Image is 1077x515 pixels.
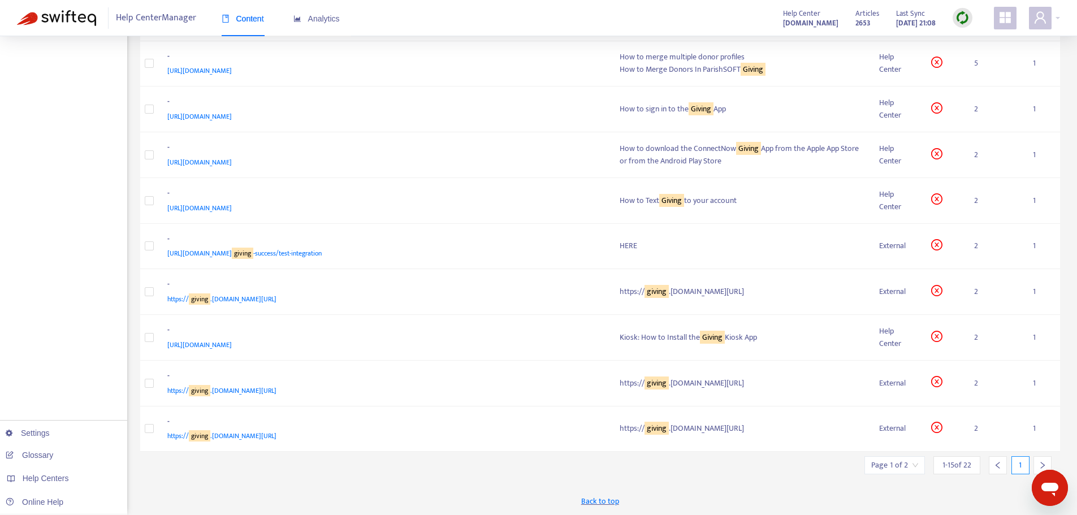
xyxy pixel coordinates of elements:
span: https:// .[DOMAIN_NAME][URL] [167,293,276,305]
div: - [167,50,598,65]
sqkw: giving [645,422,669,435]
span: left [994,461,1002,469]
span: Help Centers [23,474,69,483]
span: close-circle [931,102,942,114]
sqkw: giving [189,385,210,396]
span: [URL][DOMAIN_NAME] [167,111,232,122]
td: 2 [965,315,1024,361]
div: HERE [620,240,862,252]
td: 1 [1024,315,1060,361]
td: 1 [1024,132,1060,178]
div: - [167,96,598,110]
strong: [DATE] 21:08 [896,17,936,29]
iframe: Button to launch messaging window [1032,470,1068,506]
span: close-circle [931,285,942,296]
span: close-circle [931,193,942,205]
span: close-circle [931,148,942,159]
strong: [DOMAIN_NAME] [783,17,838,29]
span: close-circle [931,239,942,250]
td: 2 [965,86,1024,132]
div: https:// .[DOMAIN_NAME][URL] [620,377,862,390]
span: Help Center Manager [116,7,196,29]
span: [URL][DOMAIN_NAME] [167,339,232,350]
span: [URL][DOMAIN_NAME] -success/test-integration [167,248,322,259]
sqkw: giving [232,248,253,259]
sqkw: giving [189,293,210,305]
div: How to Merge Donors In ParishSOFT [620,63,862,76]
span: Content [222,14,264,23]
span: appstore [998,11,1012,24]
div: Kiosk: How to Install the Kiosk App [620,331,862,344]
span: book [222,15,230,23]
div: - [167,141,598,156]
sqkw: Giving [689,102,713,115]
td: 1 [1024,361,1060,406]
div: https:// .[DOMAIN_NAME][URL] [620,285,862,298]
span: user [1033,11,1047,24]
td: 5 [965,41,1024,87]
td: 1 [1024,41,1060,87]
td: 1 [1024,406,1060,452]
div: - [167,278,598,293]
strong: 2653 [855,17,871,29]
span: close-circle [931,376,942,387]
div: External [879,377,913,390]
div: - [167,370,598,384]
div: Help Center [879,51,913,76]
div: Help Center [879,97,913,122]
span: area-chart [293,15,301,23]
div: https:// .[DOMAIN_NAME][URL] [620,422,862,435]
span: Last Sync [896,7,925,20]
span: Back to top [581,495,619,507]
div: External [879,422,913,435]
span: [URL][DOMAIN_NAME] [167,202,232,214]
div: - [167,324,598,339]
td: 2 [965,361,1024,406]
div: 1 [1011,456,1030,474]
sqkw: giving [189,430,210,442]
div: External [879,285,913,298]
div: External [879,240,913,252]
div: Help Center [879,325,913,350]
span: https:// .[DOMAIN_NAME][URL] [167,385,276,396]
img: Swifteq [17,10,96,26]
sqkw: Giving [736,142,761,155]
td: 1 [1024,224,1060,270]
div: How to merge multiple donor profiles [620,51,862,63]
div: How to download the ConnectNow App from the Apple App Store or from the Android Play Store [620,142,862,167]
a: [DOMAIN_NAME] [783,16,838,29]
span: 1 - 15 of 22 [942,459,971,471]
td: 2 [965,132,1024,178]
span: close-circle [931,422,942,433]
div: - [167,187,598,202]
div: Help Center [879,142,913,167]
a: Online Help [6,497,63,507]
td: 1 [1024,178,1060,224]
span: Analytics [293,14,340,23]
span: right [1039,461,1046,469]
td: 2 [965,178,1024,224]
div: Help Center [879,188,913,213]
span: Articles [855,7,879,20]
div: - [167,233,598,248]
sqkw: giving [645,376,669,390]
sqkw: Giving [700,331,725,344]
sqkw: Giving [659,194,684,207]
span: close-circle [931,57,942,68]
div: How to Text to your account [620,194,862,207]
td: 2 [965,406,1024,452]
div: - [167,416,598,430]
span: [URL][DOMAIN_NAME] [167,157,232,168]
sqkw: Giving [741,63,765,76]
a: Settings [6,429,50,438]
span: Help Center [783,7,820,20]
span: https:// .[DOMAIN_NAME][URL] [167,430,276,442]
span: close-circle [931,331,942,342]
td: 2 [965,269,1024,315]
td: 2 [965,224,1024,270]
td: 1 [1024,86,1060,132]
td: 1 [1024,269,1060,315]
img: sync.dc5367851b00ba804db3.png [955,11,970,25]
div: How to sign in to the App [620,103,862,115]
sqkw: giving [645,285,669,298]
